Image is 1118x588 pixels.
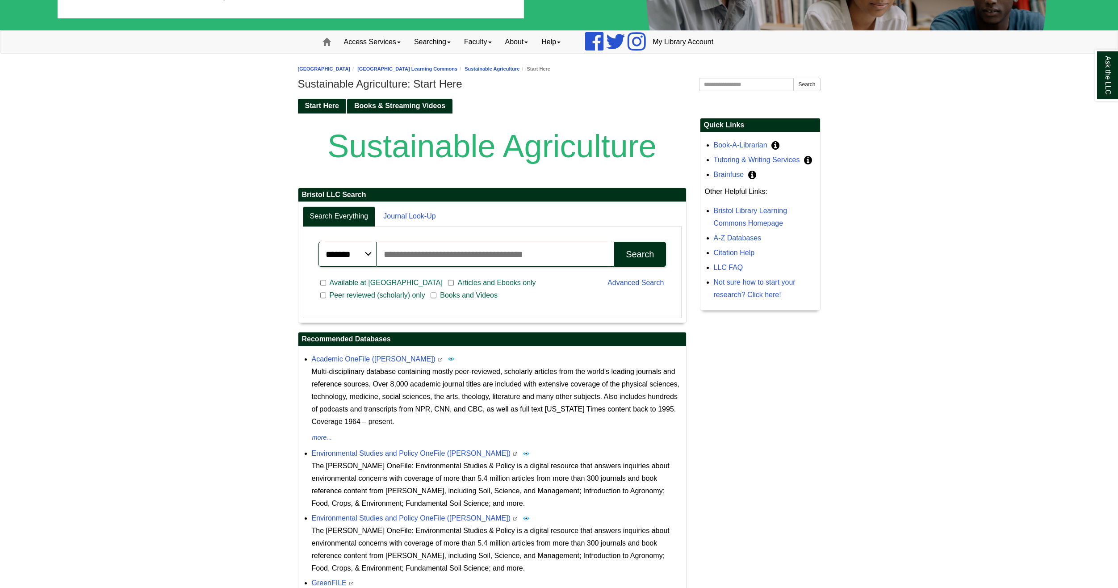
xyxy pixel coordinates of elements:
[512,452,518,456] i: This link opens in a new window
[646,31,720,53] a: My Library Account
[312,449,511,457] a: Environmental Studies and Policy OneFile ([PERSON_NAME])
[523,450,530,457] img: Peer Reviewed
[320,291,326,299] input: Peer reviewed (scholarly) only
[312,355,435,363] a: Academic OneFile ([PERSON_NAME])
[348,582,354,586] i: This link opens in a new window
[436,290,501,301] span: Books and Videos
[326,290,429,301] span: Peer reviewed (scholarly) only
[607,279,664,286] a: Advanced Search
[376,206,443,227] a: Journal Look-Up
[305,102,339,109] span: Start Here
[337,31,407,53] a: Access Services
[714,264,743,271] a: LLC FAQ
[312,579,347,587] a: GreenFILE
[714,171,744,178] a: Brainfuse
[714,156,800,164] a: Tutoring & Writing Services
[354,102,445,109] span: Books & Streaming Videos
[614,242,666,267] button: Search
[714,207,787,227] a: Bristol Library Learning Commons Homepage
[512,517,518,521] i: This link opens in a new window
[714,234,762,242] a: A-Z Databases
[437,358,443,362] i: This link opens in a new window
[714,278,796,298] a: Not sure how to start your research? Click here!
[298,99,346,113] a: Start Here
[523,515,530,522] img: Peer Reviewed
[298,188,686,202] h2: Bristol LLC Search
[312,433,333,443] button: more...
[357,66,457,71] a: [GEOGRAPHIC_DATA] Learning Commons
[700,118,820,132] h2: Quick Links
[298,78,821,90] h1: Sustainable Agriculture: Start Here
[298,98,821,113] div: Guide Pages
[457,31,498,53] a: Faculty
[431,291,436,299] input: Books and Videos
[454,277,539,288] span: Articles and Ebooks only
[705,185,816,198] p: Other Helpful Links:
[327,128,656,164] span: Sustainable Agriculture
[347,99,452,113] a: Books & Streaming Videos
[312,460,682,510] div: The [PERSON_NAME] OneFile: Environmental Studies & Policy is a digital resource that answers inqu...
[498,31,535,53] a: About
[303,206,376,227] a: Search Everything
[714,249,755,256] a: Citation Help
[626,249,654,260] div: Search
[793,78,820,91] button: Search
[298,66,351,71] a: [GEOGRAPHIC_DATA]
[407,31,457,53] a: Searching
[448,355,455,362] img: Peer Reviewed
[312,365,682,428] p: Multi-disciplinary database containing mostly peer-reviewed, scholarly articles from the world's ...
[312,525,682,575] div: The [PERSON_NAME] OneFile: Environmental Studies & Policy is a digital resource that answers inqu...
[519,65,550,73] li: Start Here
[448,279,454,287] input: Articles and Ebooks only
[714,141,767,149] a: Book-A-Librarian
[465,66,519,71] a: Sustainable Agriculture
[298,332,686,346] h2: Recommended Databases
[535,31,567,53] a: Help
[298,65,821,73] nav: breadcrumb
[320,279,326,287] input: Available at [GEOGRAPHIC_DATA]
[312,514,511,522] a: Environmental Studies and Policy OneFile ([PERSON_NAME])
[326,277,446,288] span: Available at [GEOGRAPHIC_DATA]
